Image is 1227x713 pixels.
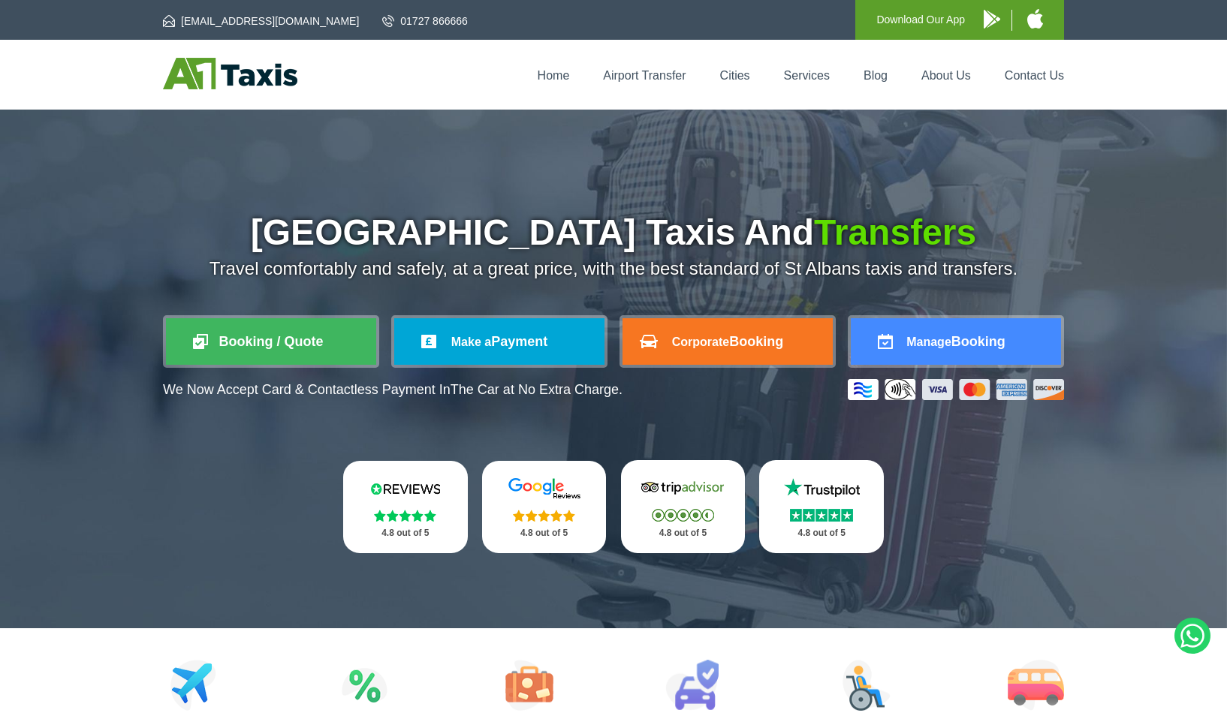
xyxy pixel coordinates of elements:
[342,660,387,711] img: Attractions
[163,258,1064,279] p: Travel comfortably and safely, at a great price, with the best standard of St Albans taxis and tr...
[513,510,575,522] img: Stars
[776,524,867,543] p: 4.8 out of 5
[482,461,607,553] a: Google Stars 4.8 out of 5
[1008,660,1064,711] img: Minibus
[451,382,623,397] span: The Car at No Extra Charge.
[906,335,951,348] span: Manage
[163,14,359,29] a: [EMAIL_ADDRESS][DOMAIN_NAME]
[876,11,965,29] p: Download Our App
[814,212,976,252] span: Transfers
[759,460,884,553] a: Trustpilot Stars 4.8 out of 5
[848,379,1064,400] img: Credit And Debit Cards
[360,524,451,543] p: 4.8 out of 5
[864,69,888,82] a: Blog
[665,660,719,711] img: Car Rental
[343,461,468,553] a: Reviews.io Stars 4.8 out of 5
[1005,69,1064,82] a: Contact Us
[621,460,746,553] a: Tripadvisor Stars 4.8 out of 5
[538,69,570,82] a: Home
[851,318,1061,365] a: ManageBooking
[163,382,623,398] p: We Now Accept Card & Contactless Payment In
[652,509,714,522] img: Stars
[784,69,830,82] a: Services
[166,318,376,365] a: Booking / Quote
[382,14,468,29] a: 01727 866666
[638,477,728,499] img: Tripadvisor
[921,69,971,82] a: About Us
[1027,9,1043,29] img: A1 Taxis iPhone App
[499,524,590,543] p: 4.8 out of 5
[638,524,729,543] p: 4.8 out of 5
[790,509,853,522] img: Stars
[843,660,891,711] img: Wheelchair
[623,318,833,365] a: CorporateBooking
[505,660,553,711] img: Tours
[720,69,750,82] a: Cities
[984,10,1000,29] img: A1 Taxis Android App
[394,318,604,365] a: Make aPayment
[163,58,297,89] img: A1 Taxis St Albans LTD
[499,477,589,500] img: Google
[672,335,729,348] span: Corporate
[170,660,216,711] img: Airport Transfers
[163,215,1064,251] h1: [GEOGRAPHIC_DATA] Taxis And
[360,477,451,500] img: Reviews.io
[451,335,491,348] span: Make a
[374,510,436,522] img: Stars
[603,69,686,82] a: Airport Transfer
[776,477,867,499] img: Trustpilot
